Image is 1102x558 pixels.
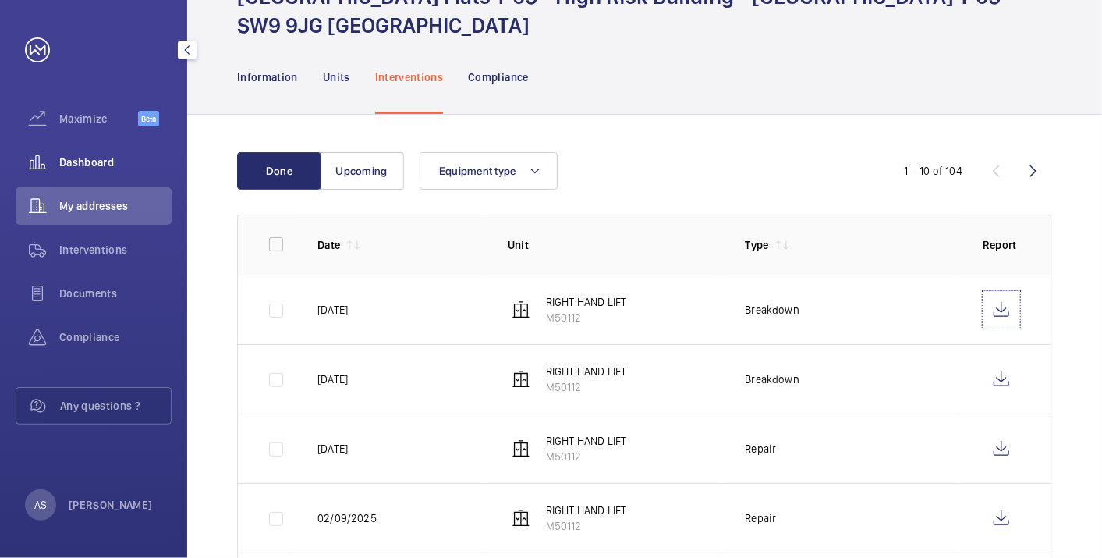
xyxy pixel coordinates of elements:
p: M50112 [546,449,627,464]
span: Interventions [59,242,172,258]
p: RIGHT HAND LIFT [546,364,627,379]
p: M50112 [546,310,627,325]
img: elevator.svg [512,509,530,528]
p: M50112 [546,379,627,395]
p: AS [34,497,47,513]
p: Type [745,237,768,253]
p: [DATE] [317,371,348,387]
span: Equipment type [439,165,516,177]
p: Repair [745,441,776,457]
p: RIGHT HAND LIFT [546,503,627,518]
p: Interventions [375,69,444,85]
span: My addresses [59,198,172,214]
span: Compliance [59,329,172,345]
p: Date [317,237,340,253]
button: Done [237,152,321,190]
p: Unit [508,237,721,253]
div: 1 – 10 of 104 [905,163,962,179]
p: RIGHT HAND LIFT [546,294,627,310]
span: Beta [138,111,159,126]
p: Breakdown [745,371,799,387]
img: elevator.svg [512,370,530,389]
img: elevator.svg [512,439,530,458]
p: [DATE] [317,441,348,457]
span: Maximize [59,111,138,126]
p: Breakdown [745,302,799,318]
p: Units [323,69,350,85]
p: M50112 [546,518,627,534]
p: Report [983,237,1020,253]
p: Repair [745,510,776,526]
p: [DATE] [317,302,348,318]
button: Equipment type [420,152,558,190]
span: Dashboard [59,155,172,170]
p: RIGHT HAND LIFT [546,433,627,449]
p: Information [237,69,298,85]
button: Upcoming [320,152,404,190]
span: Documents [59,286,172,301]
img: elevator.svg [512,300,530,319]
p: Compliance [468,69,529,85]
p: [PERSON_NAME] [69,497,153,513]
span: Any questions ? [60,398,171,414]
p: 02/09/2025 [317,510,377,526]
